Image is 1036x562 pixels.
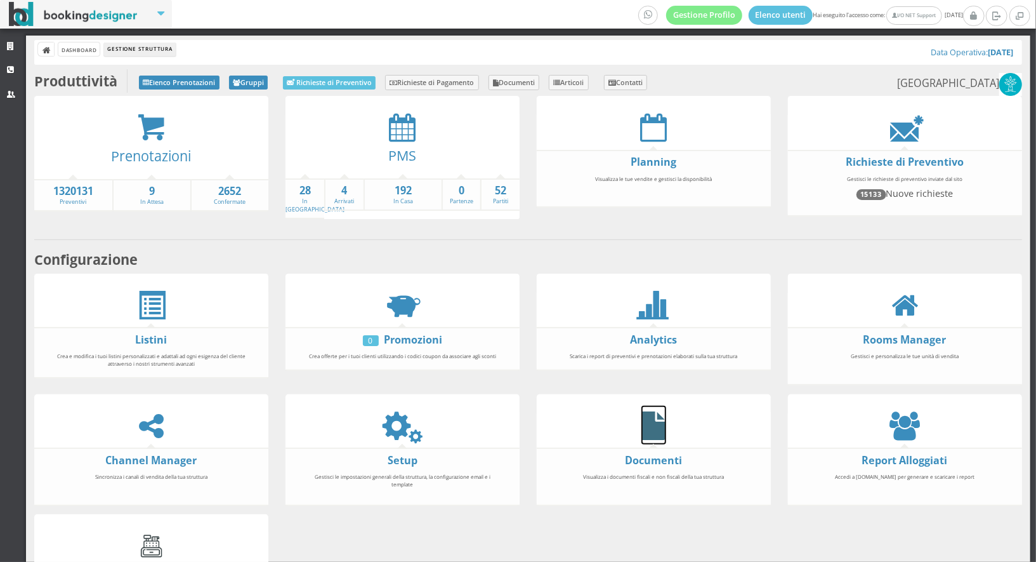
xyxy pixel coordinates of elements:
span: Hai eseguito l'accesso come: [DATE] [638,6,963,25]
span: 15133 [856,189,886,199]
a: Richieste di Preventivo [283,76,376,90]
a: Richieste di Preventivo [846,155,964,169]
a: Rooms Manager [863,333,947,347]
div: Gestisci e personalizza le tue unità di vendita [802,347,1007,380]
small: [GEOGRAPHIC_DATA] [897,73,1022,96]
strong: 0 [443,184,480,198]
a: Data Operativa:[DATE] [931,47,1013,58]
a: Analytics [630,333,677,347]
div: Gestisci le richieste di preventivo inviate dal sito [802,170,1007,211]
img: cash-register.gif [137,532,166,560]
a: Prenotazioni [111,147,191,165]
div: Crea offerte per i tuoi clienti utilizzando i codici coupon da associare agli sconti [299,347,505,366]
a: Channel Manager [105,453,197,467]
strong: 2652 [192,184,268,199]
a: Gestione Profilo [666,6,742,25]
div: Sincronizza i canali di vendita della tua struttura [48,467,254,501]
a: 1320131Preventivi [34,184,112,206]
b: Configurazione [34,250,138,269]
a: Promozioni [384,333,442,347]
a: Setup [388,453,417,467]
a: Richieste di Pagamento [385,75,479,90]
strong: 28 [285,184,324,198]
img: BookingDesigner.com [9,2,138,27]
a: Articoli [549,75,589,90]
a: Elenco Prenotazioni [139,76,220,90]
a: 4Arrivati [325,184,363,206]
b: Produttività [34,72,117,90]
a: Report Alloggiati [862,453,948,467]
h4: Nuove richieste [808,188,1002,199]
a: Dashboard [58,43,100,56]
strong: 1320131 [34,184,112,199]
strong: 4 [325,184,363,198]
strong: 52 [482,184,519,198]
a: PMS [388,146,416,164]
a: Documenti [625,453,682,467]
a: Gruppi [229,76,268,90]
a: Elenco utenti [749,6,813,25]
a: 2652Confermate [192,184,268,206]
strong: 192 [365,184,442,198]
a: 28In [GEOGRAPHIC_DATA] [285,184,344,213]
a: 0Partenze [443,184,480,206]
a: Planning [631,155,676,169]
a: 192In Casa [365,184,442,206]
strong: 9 [114,184,190,199]
a: 9In Attesa [114,184,190,206]
div: 0 [363,335,379,346]
img: 2dbab84eca8c11ee8d0a0acad8d364ef.png [999,73,1022,96]
div: Crea e modifica i tuoi listini personalizzati e adattali ad ogni esigenza del cliente attraverso ... [48,347,254,373]
a: Listini [135,333,167,347]
div: Visualizza i documenti fiscali e non fiscali della tua struttura [551,467,756,501]
div: Scarica i report di preventivi e prenotazioni elaborati sulla tua struttura [551,347,756,366]
a: 52Partiti [482,184,519,206]
b: [DATE] [988,47,1013,58]
div: Accedi a [DOMAIN_NAME] per generare e scaricare i report [802,467,1007,501]
div: Visualizza le tue vendite e gestisci la disponibilità [551,170,756,203]
a: Contatti [604,75,648,90]
a: Documenti [488,75,540,90]
a: I/O NET Support [886,6,941,25]
li: Gestione Struttura [104,43,175,57]
div: Gestisci le impostazioni generali della struttura, la configurazione email e i template [299,467,505,501]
